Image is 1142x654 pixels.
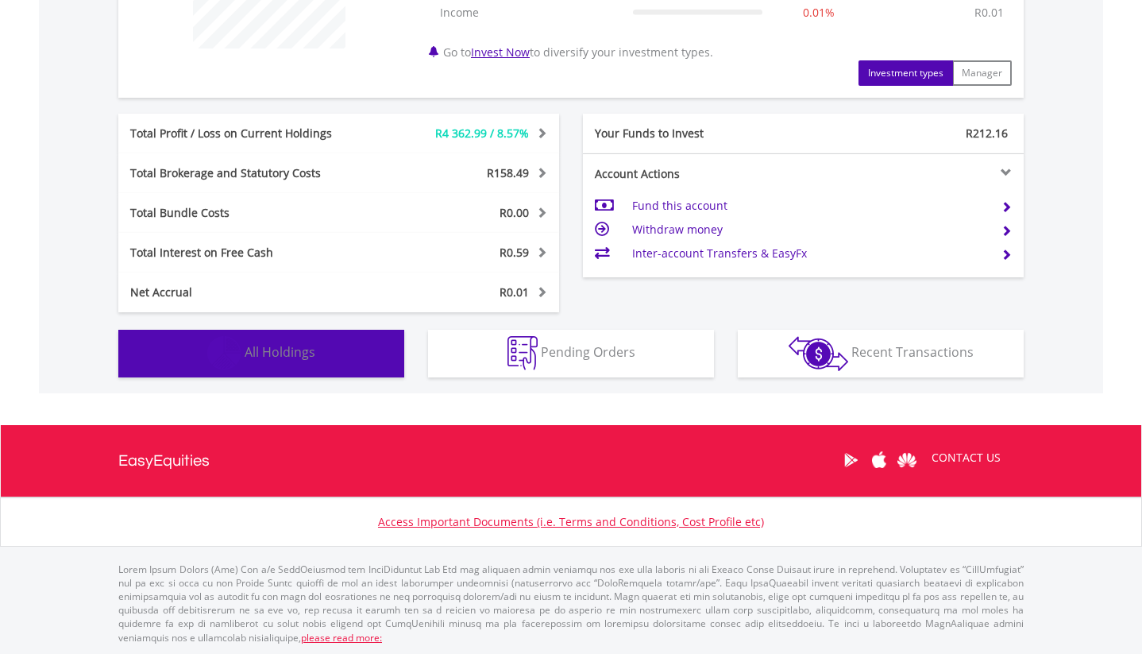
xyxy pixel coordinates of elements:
td: Fund this account [632,194,989,218]
button: Investment types [858,60,953,86]
a: please read more: [301,631,382,644]
a: Google Play [837,435,865,485]
a: Access Important Documents (i.e. Terms and Conditions, Cost Profile etc) [378,514,764,529]
img: transactions-zar-wht.png [789,336,848,371]
span: R212.16 [966,126,1008,141]
div: Total Interest on Free Cash [118,245,376,261]
div: Total Brokerage and Statutory Costs [118,165,376,181]
span: R0.00 [500,205,529,220]
span: R4 362.99 / 8.57% [435,126,529,141]
span: R0.01 [500,284,529,300]
a: Invest Now [471,45,530,60]
td: Withdraw money [632,218,989,242]
span: Recent Transactions [851,343,974,361]
p: Lorem Ipsum Dolors (Ame) Con a/e SeddOeiusmod tem InciDiduntut Lab Etd mag aliquaen admin veniamq... [118,563,1024,644]
td: Inter-account Transfers & EasyFx [632,242,989,265]
a: Huawei [893,435,920,485]
span: R158.49 [487,165,529,180]
button: Pending Orders [428,330,714,377]
span: Pending Orders [541,343,635,361]
span: R0.59 [500,245,529,260]
div: Account Actions [583,166,804,182]
div: Net Accrual [118,284,376,300]
button: All Holdings [118,330,404,377]
a: Apple [865,435,893,485]
a: CONTACT US [920,435,1012,480]
img: pending_instructions-wht.png [507,336,538,370]
img: holdings-wht.png [207,336,241,370]
span: All Holdings [245,343,315,361]
button: Manager [952,60,1012,86]
div: Total Profit / Loss on Current Holdings [118,126,376,141]
div: Total Bundle Costs [118,205,376,221]
button: Recent Transactions [738,330,1024,377]
a: EasyEquities [118,425,210,497]
div: Your Funds to Invest [583,126,804,141]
